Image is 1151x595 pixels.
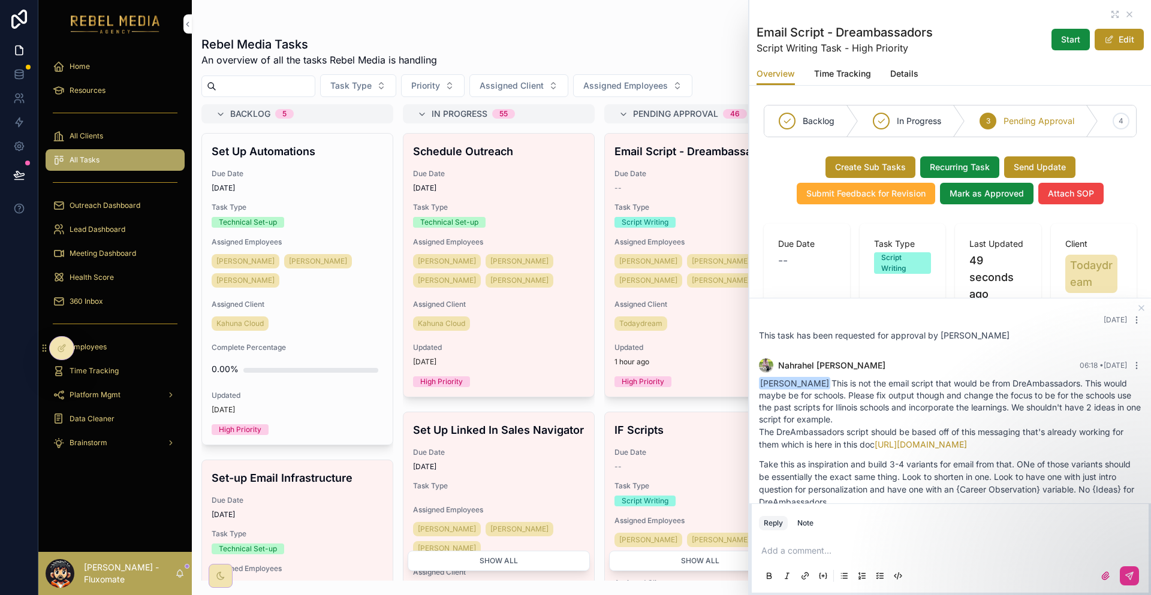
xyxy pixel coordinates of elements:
[692,276,750,285] span: [PERSON_NAME]
[757,68,795,80] span: Overview
[797,518,813,528] div: Note
[969,252,1027,303] p: 49 seconds ago
[633,108,718,120] span: Pending Approval
[614,316,667,331] a: Todaydream
[413,300,584,309] span: Assigned Client
[38,48,192,467] div: scrollable content
[70,62,90,71] span: Home
[490,276,549,285] span: [PERSON_NAME]
[1065,238,1123,250] span: Client
[1004,156,1075,178] button: Send Update
[212,529,383,539] span: Task Type
[46,291,185,312] a: 360 Inbox
[46,219,185,240] a: Lead Dashboard
[757,24,933,41] h1: Email Script - Dreambassadors
[614,533,682,547] a: [PERSON_NAME]
[282,109,287,119] div: 5
[70,249,136,258] span: Meeting Dashboard
[1080,361,1127,370] span: 06:18 • [DATE]
[614,516,786,525] span: Assigned Employees
[70,297,103,306] span: 360 Inbox
[212,143,383,159] h4: Set Up Automations
[687,273,755,288] a: [PERSON_NAME]
[986,116,990,126] span: 3
[413,422,584,438] h4: Set Up Linked In Sales Navigator
[1065,255,1118,293] a: Todaydream
[216,319,264,328] span: Kahuna Cloud
[759,425,1141,451] p: The DreAmbassadors script should be based off of this messaging that's already working for them w...
[499,109,508,119] div: 55
[614,273,682,288] a: [PERSON_NAME]
[418,524,476,534] span: [PERSON_NAME]
[759,516,788,530] button: Reply
[619,256,677,266] span: [PERSON_NAME]
[614,462,622,472] span: --
[219,543,277,554] div: Technical Set-up
[212,300,383,309] span: Assigned Client
[70,201,140,210] span: Outreach Dashboard
[411,80,440,92] span: Priority
[413,237,584,247] span: Assigned Employees
[212,254,279,268] a: [PERSON_NAME]
[687,533,755,547] a: [PERSON_NAME]
[413,273,481,288] a: [PERSON_NAME]
[950,188,1024,200] span: Mark as Approved
[897,115,941,127] span: In Progress
[757,63,795,86] a: Overview
[614,422,786,438] h4: IF Scripts
[403,133,595,397] a: Schedule OutreachDue Date[DATE]Task TypeTechnical Set-upAssigned Employees[PERSON_NAME][PERSON_NA...
[418,276,476,285] span: [PERSON_NAME]
[413,448,584,457] span: Due Date
[609,551,791,571] button: Show all
[759,458,1141,508] p: Take this as inspiration and build 3-4 variants for email from that. ONe of those variants should...
[622,376,664,387] div: High Priority
[219,424,261,435] div: High Priority
[614,448,786,457] span: Due Date
[212,357,239,381] div: 0.00%
[413,254,481,268] a: [PERSON_NAME]
[1104,315,1127,324] span: [DATE]
[940,183,1034,204] button: Mark as Approved
[778,252,788,269] span: --
[619,319,662,328] span: Todaydream
[797,183,935,204] button: Submit Feedback for Revision
[583,80,668,92] span: Assigned Employees
[413,183,584,193] span: [DATE]
[70,366,119,376] span: Time Tracking
[84,561,175,585] p: [PERSON_NAME] - Fluxomate
[614,300,786,309] span: Assigned Client
[46,149,185,171] a: All Tasks
[413,462,584,472] span: [DATE]
[216,276,275,285] span: [PERSON_NAME]
[216,256,275,266] span: [PERSON_NAME]
[692,256,750,266] span: [PERSON_NAME]
[614,343,786,352] span: Updated
[212,169,383,179] span: Due Date
[418,543,476,553] span: [PERSON_NAME]
[420,376,463,387] div: High Priority
[890,63,918,87] a: Details
[490,256,549,266] span: [PERSON_NAME]
[70,273,114,282] span: Health Score
[614,357,649,367] p: 1 hour ago
[1038,183,1104,204] button: Attach SOP
[413,541,481,555] a: [PERSON_NAME]
[212,510,383,520] span: [DATE]
[692,535,750,545] span: [PERSON_NAME]
[969,238,1027,250] span: Last Updated
[413,522,481,536] a: [PERSON_NAME]
[70,86,106,95] span: Resources
[418,256,476,266] span: [PERSON_NAME]
[212,564,383,573] span: Assigned Employees
[413,169,584,179] span: Due Date
[284,254,352,268] a: [PERSON_NAME]
[46,195,185,216] a: Outreach Dashboard
[825,156,915,178] button: Create Sub Tasks
[814,68,871,80] span: Time Tracking
[875,439,967,449] a: [URL][DOMAIN_NAME]
[46,384,185,406] a: Platform Mgmt
[401,74,465,97] button: Select Button
[212,343,383,352] span: Complete Percentage
[413,505,584,515] span: Assigned Employees
[212,316,269,331] a: Kahuna Cloud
